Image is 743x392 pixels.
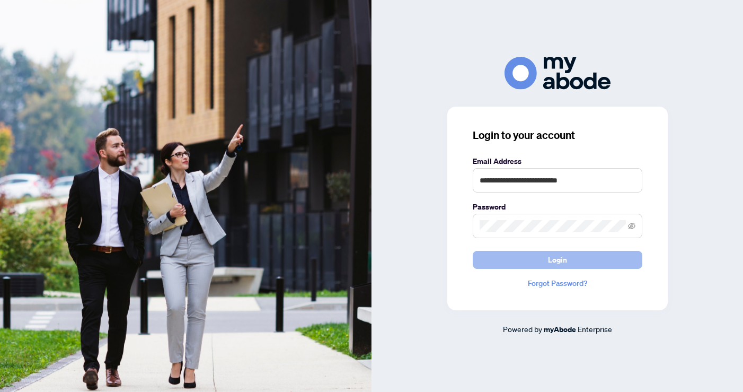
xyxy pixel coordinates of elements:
a: Forgot Password? [473,277,642,289]
a: myAbode [544,324,576,335]
label: Password [473,201,642,213]
span: Enterprise [578,324,612,334]
h3: Login to your account [473,128,642,143]
button: Login [473,251,642,269]
span: Login [548,251,567,268]
img: ma-logo [505,57,611,89]
span: Powered by [503,324,542,334]
span: eye-invisible [628,222,635,230]
label: Email Address [473,155,642,167]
